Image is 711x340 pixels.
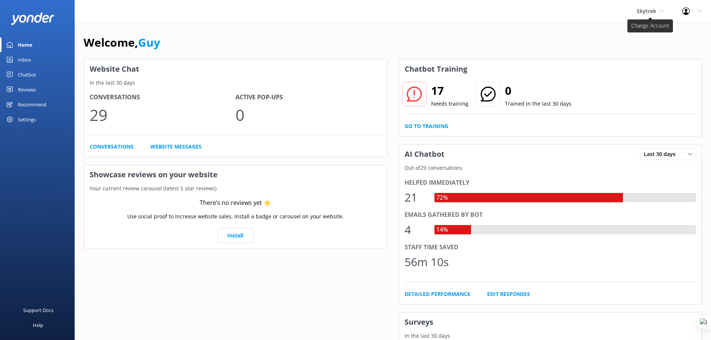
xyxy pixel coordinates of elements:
[405,178,696,188] div: Helped immediately
[84,165,387,184] h3: Showcase reviews on your website
[399,164,702,172] p: Out of 29 conversations
[505,100,571,108] p: Trained in the last 30 days
[218,228,253,243] a: Install
[399,144,450,164] h3: AI Chatbot
[644,150,680,158] span: Last 30 days
[18,52,31,67] div: Inbox
[434,193,450,203] div: 72%
[84,59,387,79] h3: Website Chat
[637,7,656,15] span: Skytrek
[399,332,702,340] p: In the last 30 days
[200,198,271,208] div: There’s no reviews yet ⭐
[11,12,54,25] img: yonder-white-logo.png
[405,290,470,298] a: Detailed Performance
[18,37,32,52] div: Home
[33,318,43,333] div: Help
[138,35,160,50] a: Guy
[405,221,427,239] div: 4
[18,82,36,97] div: Reviews
[236,102,381,127] p: 0
[399,312,702,332] h3: Surveys
[434,225,450,235] div: 14%
[236,93,381,102] h4: Active Pop-ups
[150,143,202,151] a: Website Messages
[90,93,236,102] h4: Conversations
[84,79,387,87] p: In the last 30 days
[405,210,696,220] div: Emails gathered by bot
[84,184,387,193] p: Your current review carousel (latest 5 star reviews)
[431,82,468,100] h2: 17
[18,112,36,127] div: Settings
[405,188,427,206] div: 21
[405,122,448,130] a: Go to Training
[505,82,571,100] h2: 0
[23,303,53,318] div: Support Docs
[84,34,160,52] h1: Welcome,
[127,212,344,221] p: Use social proof to increase website sales. Install a badge or carousel on your website.
[399,59,473,79] h3: Chatbot Training
[18,97,46,112] div: Recommend
[405,253,449,271] div: 56m 10s
[405,243,696,252] div: Staff time saved
[431,100,468,108] p: Needs training
[90,102,236,127] p: 29
[18,67,36,82] div: Chatbot
[90,143,134,151] a: Conversations
[487,290,530,298] a: Edit Responses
